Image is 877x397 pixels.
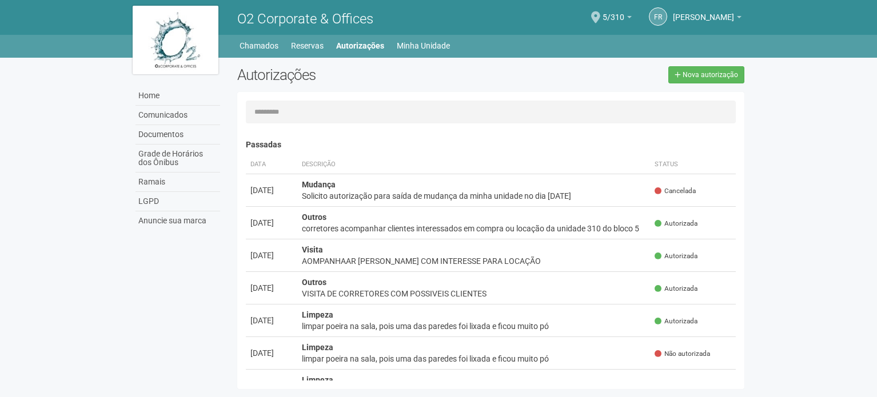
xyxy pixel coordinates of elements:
[250,185,293,196] div: [DATE]
[302,320,645,332] div: limpar poeira na sala, pois uma das paredes foi lixada e ficou muito pó
[302,223,645,234] div: corretores acompanhar clientes interessados em compra ou locação da unidade 310 do bloco 5
[302,212,326,222] strong: Outros
[302,288,645,299] div: VISITA DE CORRETORES COM POSSIVEIS CLIENTES
[133,6,218,74] img: logo.jpg
[649,7,667,26] a: FR
[673,2,734,22] span: FRANCI RODRIGUES
[250,250,293,261] div: [DATE]
[302,245,323,254] strong: Visita
[302,278,326,287] strong: Outros
[673,14,742,23] a: [PERSON_NAME]
[302,310,333,319] strong: Limpeza
[246,141,736,149] h4: Passadas
[250,380,293,391] div: [DATE]
[655,284,697,294] span: Autorizada
[302,353,645,364] div: limpar poeira na sala, pois uma das paredes foi lixada e ficou muito pó
[650,155,736,174] th: Status
[603,2,624,22] span: 5/310
[336,38,384,54] a: Autorizações
[302,180,336,189] strong: Mudança
[237,11,373,27] span: O2 Corporate & Offices
[603,14,632,23] a: 5/310
[246,155,297,174] th: Data
[135,106,220,125] a: Comunicados
[135,86,220,106] a: Home
[291,38,324,54] a: Reservas
[302,343,333,352] strong: Limpeza
[250,315,293,326] div: [DATE]
[250,282,293,294] div: [DATE]
[668,66,744,83] a: Nova autorização
[240,38,278,54] a: Chamados
[297,155,650,174] th: Descrição
[655,186,696,196] span: Cancelada
[302,375,333,384] strong: Limpeza
[655,251,697,261] span: Autorizada
[135,173,220,192] a: Ramais
[302,255,645,267] div: AOMPANHAAR [PERSON_NAME] COM INTERESSE PARA LOCAÇÃO
[135,192,220,211] a: LGPD
[302,190,645,202] div: Solicito autorização para saída de mudança da minha unidade no dia [DATE]
[237,66,482,83] h2: Autorizações
[655,219,697,228] span: Autorizada
[397,38,450,54] a: Minha Unidade
[135,145,220,173] a: Grade de Horários dos Ônibus
[135,125,220,145] a: Documentos
[250,217,293,228] div: [DATE]
[683,71,738,79] span: Nova autorização
[135,211,220,230] a: Anuncie sua marca
[655,349,710,359] span: Não autorizada
[250,347,293,359] div: [DATE]
[655,316,697,326] span: Autorizada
